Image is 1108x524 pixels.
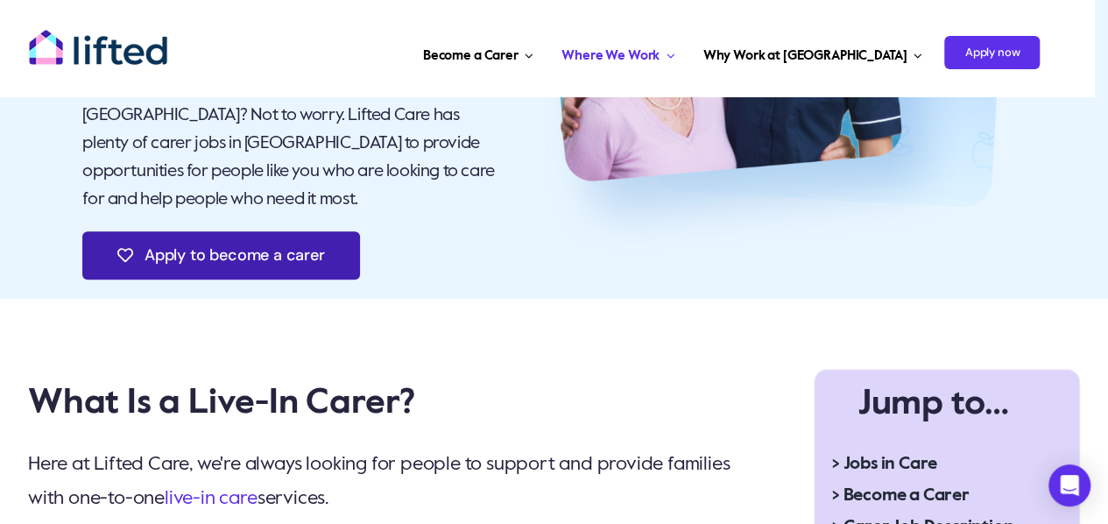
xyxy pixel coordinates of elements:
span: Apply now [944,36,1040,69]
span: Here at Lifted Care, we're always looking for people to support and provide families with one-to-... [28,455,730,509]
span: Looking for home care jobs in [GEOGRAPHIC_DATA] [GEOGRAPHIC_DATA]? Not to worry. Lifted Care has ... [82,79,494,209]
span: Where We Work [561,42,660,70]
a: live-in care [165,489,258,508]
span: > Jobs in Care [832,450,937,478]
div: Open Intercom Messenger [1048,464,1090,506]
span: Become a Carer [423,42,519,70]
span: Apply to become a carer [145,246,325,265]
span: > Become a Carer [832,482,970,510]
a: Where We Work [556,26,680,79]
span: What Is a Live-In Carer? [28,386,414,421]
h2: Jump to… [815,380,1051,428]
a: Become a Carer [418,26,539,79]
span: Why Work at [GEOGRAPHIC_DATA] [702,42,907,70]
a: lifted-logo [28,29,168,46]
nav: Carer Jobs Menu [279,26,1040,79]
a: Apply to become a carer [82,231,359,280]
a: > Become a Carer [815,480,1051,512]
a: Apply now [944,26,1040,79]
a: > Jobs in Care [815,449,1051,480]
a: Why Work at [GEOGRAPHIC_DATA] [697,26,927,79]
